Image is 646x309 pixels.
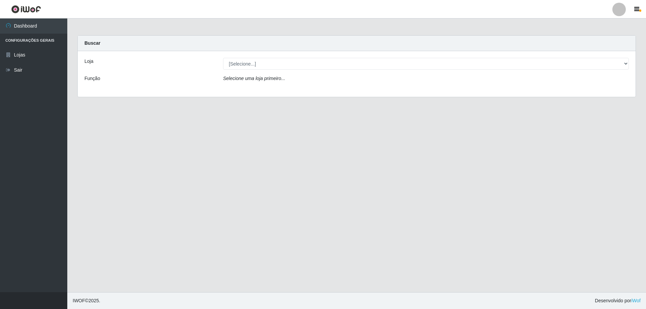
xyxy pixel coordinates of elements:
span: © 2025 . [73,297,100,304]
strong: Buscar [84,40,100,46]
span: Desenvolvido por [595,297,641,304]
img: CoreUI Logo [11,5,41,13]
label: Loja [84,58,93,65]
label: Função [84,75,100,82]
a: iWof [631,298,641,303]
i: Selecione uma loja primeiro... [223,76,285,81]
span: IWOF [73,298,85,303]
